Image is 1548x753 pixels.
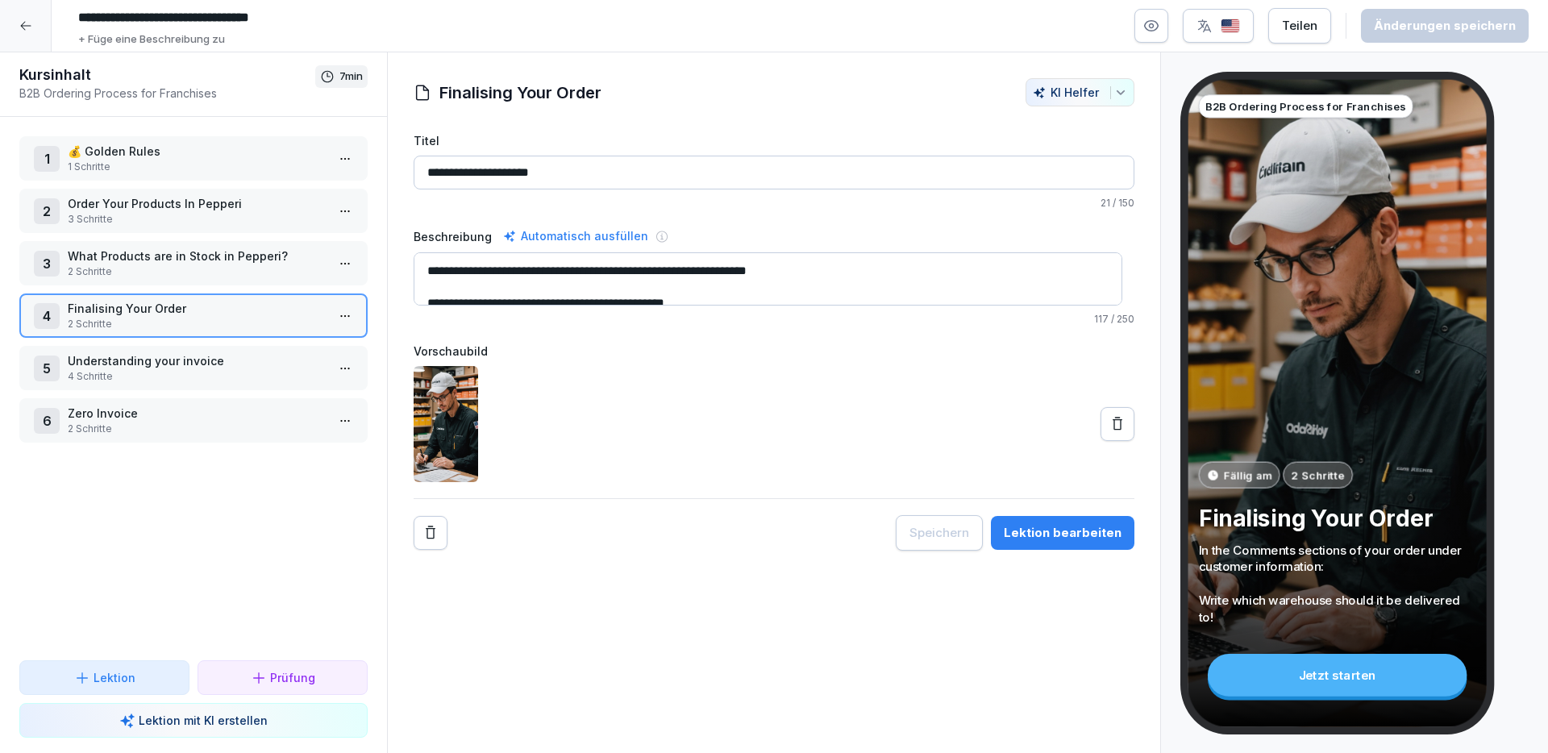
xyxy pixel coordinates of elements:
[270,669,315,686] p: Prüfung
[414,132,1134,149] label: Titel
[414,312,1134,327] p: / 250
[68,264,326,279] p: 2 Schritte
[139,712,268,729] p: Lektion mit KI erstellen
[1208,654,1467,697] div: Jetzt starten
[1199,542,1476,626] p: In the Comments sections of your order under customer information: Write which warehouse should i...
[414,516,447,550] button: Remove
[68,195,326,212] p: Order Your Products In Pepperi
[414,228,492,245] label: Beschreibung
[1199,503,1476,532] p: Finalising Your Order
[34,408,60,434] div: 6
[19,85,315,102] p: B2B Ordering Process for Franchises
[34,251,60,277] div: 3
[78,31,225,48] p: + Füge eine Beschreibung zu
[909,524,969,542] div: Speichern
[1374,17,1516,35] div: Änderungen speichern
[1033,85,1127,99] div: KI Helfer
[19,660,189,695] button: Lektion
[68,422,326,436] p: 2 Schritte
[68,248,326,264] p: What Products are in Stock in Pepperi?
[19,65,315,85] h1: Kursinhalt
[339,69,363,85] p: 7 min
[68,352,326,369] p: Understanding your invoice
[68,405,326,422] p: Zero Invoice
[68,212,326,227] p: 3 Schritte
[414,343,1134,360] label: Vorschaubild
[414,196,1134,210] p: / 150
[19,346,368,390] div: 5Understanding your invoice4 Schritte
[94,669,135,686] p: Lektion
[198,660,368,695] button: Prüfung
[1292,467,1345,483] p: 2 Schritte
[991,516,1134,550] button: Lektion bearbeiten
[34,356,60,381] div: 5
[68,317,326,331] p: 2 Schritte
[19,703,368,738] button: Lektion mit KI erstellen
[19,136,368,181] div: 1💰 Golden Rules1 Schritte
[1094,313,1109,325] span: 117
[34,303,60,329] div: 4
[1026,78,1134,106] button: KI Helfer
[68,369,326,384] p: 4 Schritte
[439,81,601,105] h1: Finalising Your Order
[19,241,368,285] div: 3What Products are in Stock in Pepperi?2 Schritte
[68,160,326,174] p: 1 Schritte
[34,146,60,172] div: 1
[1004,524,1121,542] div: Lektion bearbeiten
[19,189,368,233] div: 2Order Your Products In Pepperi3 Schritte
[1282,17,1317,35] div: Teilen
[1205,98,1406,114] p: B2B Ordering Process for Franchises
[68,300,326,317] p: Finalising Your Order
[1361,9,1529,43] button: Änderungen speichern
[19,398,368,443] div: 6Zero Invoice2 Schritte
[68,143,326,160] p: 💰 Golden Rules
[19,293,368,338] div: 4Finalising Your Order2 Schritte
[896,515,983,551] button: Speichern
[1224,467,1271,483] p: Fällig am
[1101,197,1110,209] span: 21
[500,227,651,246] div: Automatisch ausfüllen
[414,366,478,482] img: vduecoia6jby0jte79uk4pgn.png
[34,198,60,224] div: 2
[1268,8,1331,44] button: Teilen
[1221,19,1240,34] img: us.svg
